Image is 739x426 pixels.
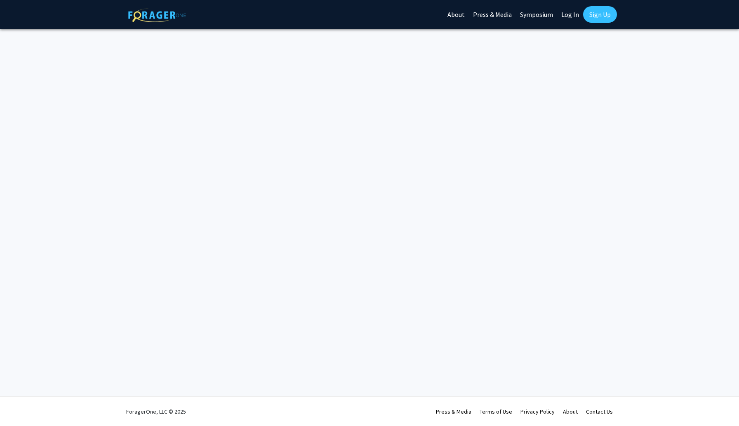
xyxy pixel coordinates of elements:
[583,6,617,23] a: Sign Up
[436,408,471,415] a: Press & Media
[586,408,613,415] a: Contact Us
[128,8,186,22] img: ForagerOne Logo
[126,397,186,426] div: ForagerOne, LLC © 2025
[480,408,512,415] a: Terms of Use
[563,408,578,415] a: About
[520,408,555,415] a: Privacy Policy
